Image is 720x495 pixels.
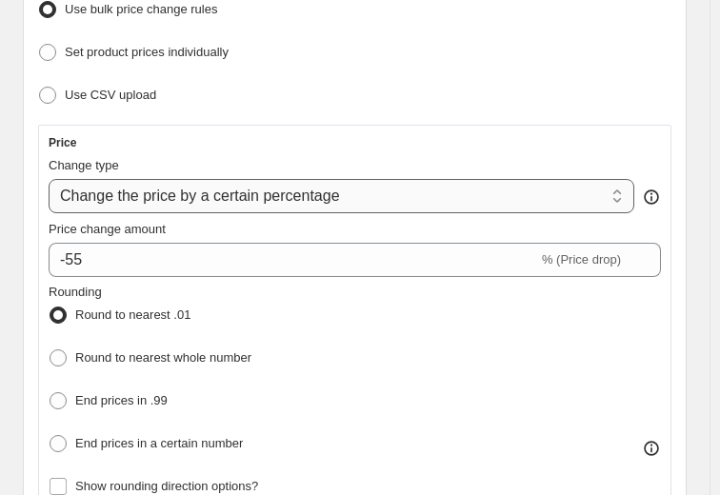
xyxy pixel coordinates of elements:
span: End prices in .99 [75,393,168,407]
span: Change type [49,158,119,172]
span: Rounding [49,285,102,299]
span: % (Price drop) [542,252,621,267]
span: Use bulk price change rules [65,2,217,16]
span: Show rounding direction options? [75,479,258,493]
span: Set product prices individually [65,45,229,59]
span: Price change amount [49,222,166,236]
h3: Price [49,135,76,150]
input: -15 [49,243,538,277]
div: help [642,188,661,207]
span: Use CSV upload [65,88,156,102]
span: End prices in a certain number [75,436,243,450]
span: Round to nearest whole number [75,350,251,365]
span: Round to nearest .01 [75,307,190,322]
